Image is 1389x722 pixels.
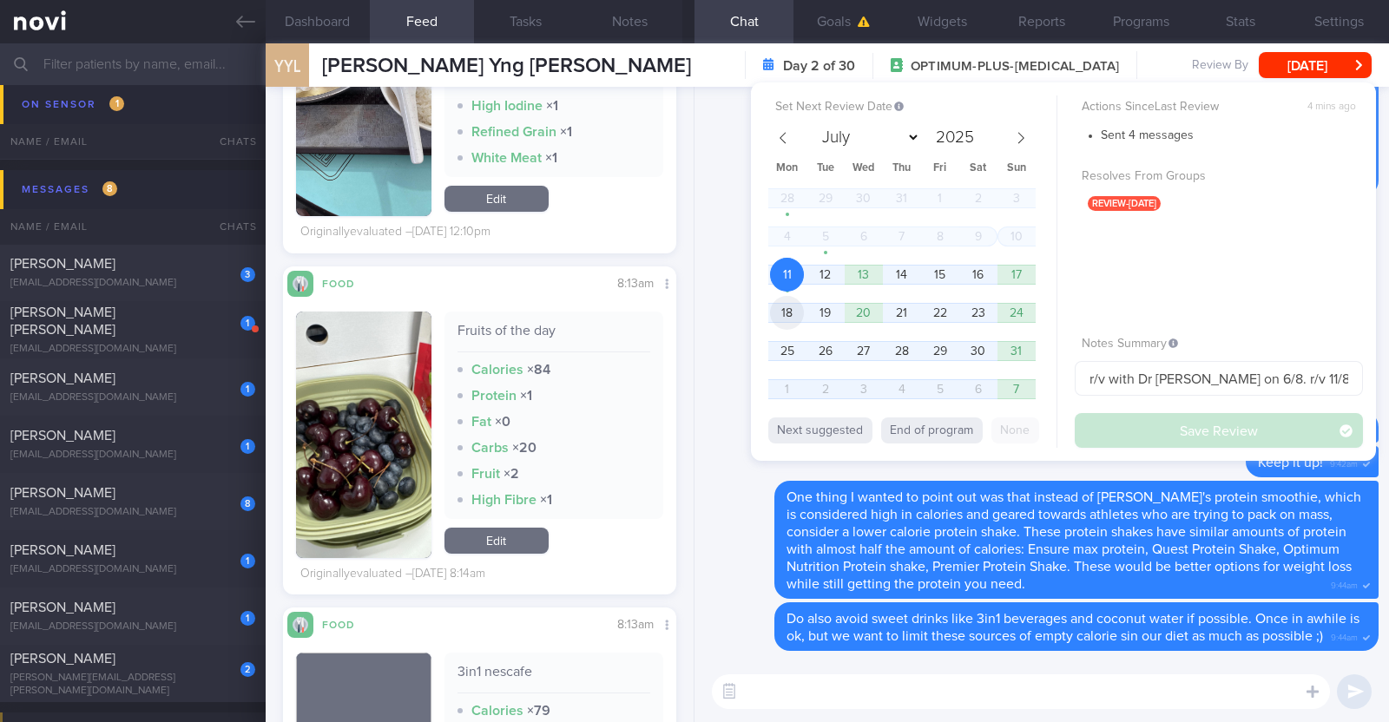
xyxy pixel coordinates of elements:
div: 1 [240,439,255,454]
span: September 1, 2025 [770,372,804,406]
strong: × 20 [512,441,537,455]
span: August 17, 2025 [999,258,1033,292]
span: Sun [997,163,1036,174]
span: 8:13am [617,619,654,631]
strong: Fruit [471,467,500,481]
strong: × 2 [504,467,519,481]
div: [EMAIL_ADDRESS][DOMAIN_NAME] [10,343,255,356]
span: August 23, 2025 [961,296,995,330]
span: [PERSON_NAME] [10,486,115,500]
strong: Protein [471,389,517,403]
span: review-[DATE] [1088,196,1161,211]
span: Fri [921,163,959,174]
strong: High Iodine [471,99,543,113]
span: [PERSON_NAME] [10,371,115,385]
span: Thu [883,163,921,174]
div: 1 [240,611,255,626]
strong: Calories [471,363,523,377]
span: September 2, 2025 [808,372,842,406]
span: August 12, 2025 [808,258,842,292]
div: Food [313,275,383,290]
strong: × 1 [545,151,557,165]
span: [PERSON_NAME] [10,652,115,666]
span: Keep it up! [1258,456,1323,469]
strong: × 1 [560,125,572,139]
div: 3in1 nescafe [458,663,650,693]
span: Notes Summary [1082,338,1178,350]
span: September 4, 2025 [885,372,918,406]
span: August 16, 2025 [961,258,995,292]
span: August 28, 2025 [885,334,918,368]
span: [PERSON_NAME] [10,115,115,129]
div: Originally evaluated – [DATE] 12:10pm [300,225,490,240]
span: Tue [806,163,845,174]
strong: Day 2 of 30 [783,57,855,75]
span: Do also avoid sweet drinks like 3in1 beverages and coconut water if possible. Once in awhile is o... [787,612,1359,643]
strong: × 1 [540,493,552,507]
strong: Fat [471,415,491,429]
label: Resolves From Groups [1082,169,1356,185]
strong: × 1 [520,389,532,403]
a: Edit [444,186,549,212]
span: August 24, 2025 [999,296,1033,330]
img: Fruits of the day [296,312,431,558]
span: One thing I wanted to point out was that instead of [PERSON_NAME]'s protein smoothie, which is co... [787,490,1361,591]
span: September 7, 2025 [999,372,1033,406]
a: Edit [444,528,549,554]
div: [EMAIL_ADDRESS][DOMAIN_NAME] [10,135,255,148]
strong: × 79 [527,704,550,718]
span: September 5, 2025 [923,372,957,406]
div: [EMAIL_ADDRESS][DOMAIN_NAME] [10,449,255,462]
div: [EMAIL_ADDRESS][DOMAIN_NAME] [10,391,255,404]
strong: Refined Grain [471,125,556,139]
span: August 21, 2025 [885,296,918,330]
span: [PERSON_NAME] [10,257,115,271]
button: [DATE] [1259,52,1372,78]
label: Set Next Review Date [775,100,1050,115]
span: August 18, 2025 [770,296,804,330]
span: September 3, 2025 [846,372,880,406]
div: Chats [196,209,266,244]
strong: White Meat [471,151,542,165]
span: August 30, 2025 [961,334,995,368]
span: August 14, 2025 [885,258,918,292]
strong: Calories [471,704,523,718]
span: August 11, 2025 [770,258,804,292]
span: [PERSON_NAME] [PERSON_NAME] [10,305,115,337]
div: YYL [261,33,313,100]
div: Fruits of the day [458,322,650,352]
span: Mon [768,163,806,174]
span: [PERSON_NAME] [10,429,115,443]
span: Sat [959,163,997,174]
span: August 15, 2025 [923,258,957,292]
div: 3 [240,267,255,282]
span: 9:42am [1330,454,1358,470]
strong: × 0 [495,415,510,429]
span: 8 [102,181,117,196]
span: Wed [845,163,883,174]
div: 1 [240,316,255,331]
select: Month [814,124,920,151]
div: [EMAIL_ADDRESS][DOMAIN_NAME] [10,563,255,576]
div: [EMAIL_ADDRESS][DOMAIN_NAME] [10,277,255,290]
div: [PERSON_NAME][EMAIL_ADDRESS][PERSON_NAME][DOMAIN_NAME] [10,672,255,698]
span: August 31, 2025 [999,334,1033,368]
strong: × 1 [546,99,558,113]
div: Food [313,616,383,631]
strong: Carbs [471,441,509,455]
span: 9:44am [1331,627,1358,644]
span: [PERSON_NAME] [10,543,115,557]
div: Originally evaluated – [DATE] 8:14am [300,567,485,582]
span: August 13, 2025 [846,258,880,292]
div: [EMAIL_ADDRESS][DOMAIN_NAME] [10,620,255,633]
span: [PERSON_NAME] [10,601,115,614]
span: Review By [1192,58,1248,74]
div: [EMAIL_ADDRESS][DOMAIN_NAME] [10,506,255,519]
span: September 6, 2025 [961,372,995,406]
div: 2 [240,662,255,677]
span: 4 mins ago [1307,101,1356,114]
span: August 29, 2025 [923,334,957,368]
span: August 27, 2025 [846,334,880,368]
label: Actions Since Last Review [1082,100,1356,115]
div: 1 [240,554,255,568]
